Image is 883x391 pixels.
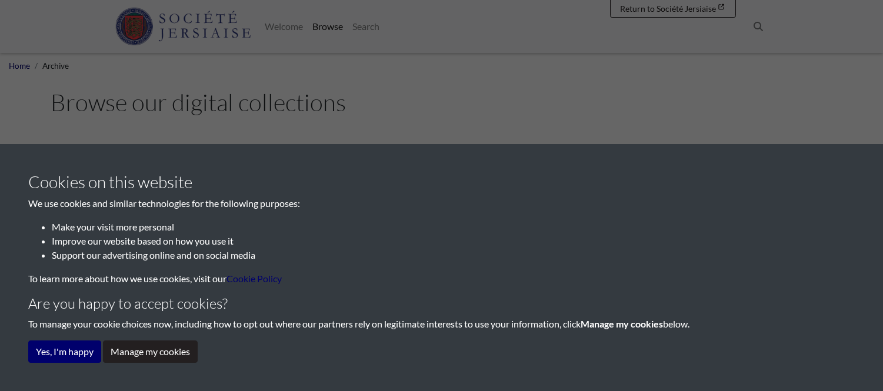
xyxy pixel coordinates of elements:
strong: Manage my cookies [581,318,663,329]
h4: Are you happy to accept cookies? [28,295,855,312]
a: learn more about cookies [226,273,282,284]
button: Yes, I'm happy [28,340,101,363]
button: Manage my cookies [103,340,198,363]
li: Support our advertising online and on social media [52,248,855,262]
li: Improve our website based on how you use it [52,234,855,248]
p: To manage your cookie choices now, including how to opt out where our partners rely on legitimate... [28,317,855,331]
h3: Cookies on this website [28,172,855,192]
li: Make your visit more personal [52,220,855,234]
p: To learn more about how we use cookies, visit our [28,272,855,286]
p: We use cookies and similar technologies for the following purposes: [28,196,855,210]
